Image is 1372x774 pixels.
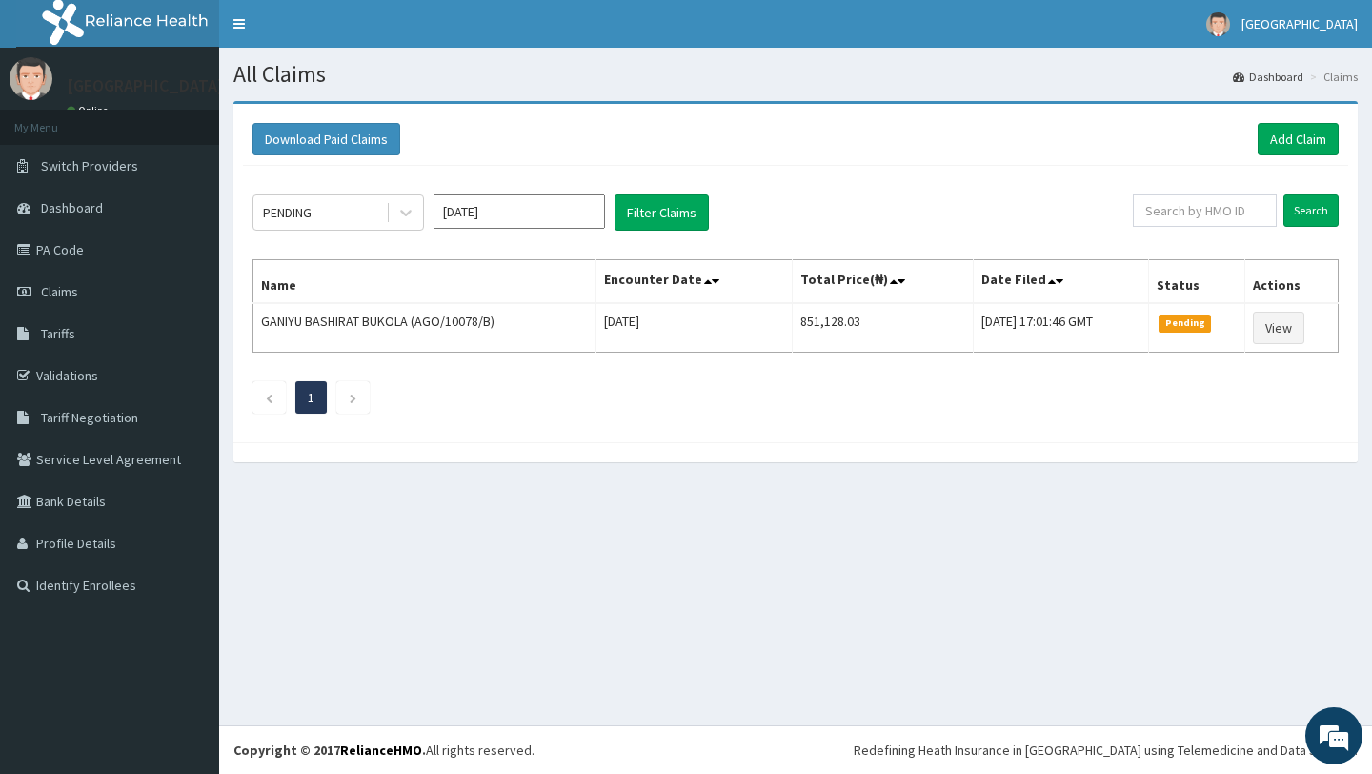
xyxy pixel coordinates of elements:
[1283,194,1339,227] input: Search
[974,260,1149,304] th: Date Filed
[1258,123,1339,155] a: Add Claim
[1149,260,1245,304] th: Status
[67,77,224,94] p: [GEOGRAPHIC_DATA]
[854,741,1358,760] div: Redefining Heath Insurance in [GEOGRAPHIC_DATA] using Telemedicine and Data Science!
[41,325,75,342] span: Tariffs
[233,742,426,759] strong: Copyright © 2017 .
[67,104,112,117] a: Online
[1241,15,1358,32] span: [GEOGRAPHIC_DATA]
[41,199,103,216] span: Dashboard
[252,123,400,155] button: Download Paid Claims
[792,260,974,304] th: Total Price(₦)
[1133,194,1277,227] input: Search by HMO ID
[263,203,312,222] div: PENDING
[253,303,596,353] td: GANIYU BASHIRAT BUKOLA (AGO/10078/B)
[792,303,974,353] td: 851,128.03
[349,389,357,406] a: Next page
[41,157,138,174] span: Switch Providers
[219,725,1372,774] footer: All rights reserved.
[41,283,78,300] span: Claims
[974,303,1149,353] td: [DATE] 17:01:46 GMT
[1159,315,1211,332] span: Pending
[340,742,422,759] a: RelianceHMO
[10,57,52,100] img: User Image
[434,194,605,229] input: Select Month and Year
[1305,69,1358,85] li: Claims
[41,409,138,426] span: Tariff Negotiation
[265,389,273,406] a: Previous page
[1245,260,1339,304] th: Actions
[615,194,709,231] button: Filter Claims
[1206,12,1230,36] img: User Image
[253,260,596,304] th: Name
[595,260,792,304] th: Encounter Date
[308,389,314,406] a: Page 1 is your current page
[1233,69,1303,85] a: Dashboard
[1253,312,1304,344] a: View
[595,303,792,353] td: [DATE]
[233,62,1358,87] h1: All Claims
